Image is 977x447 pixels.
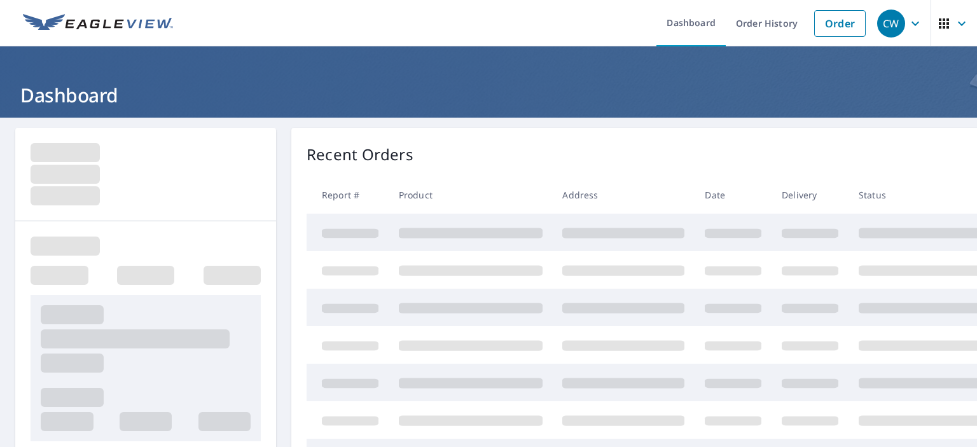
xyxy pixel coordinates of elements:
[307,143,413,166] p: Recent Orders
[23,14,173,33] img: EV Logo
[389,176,553,214] th: Product
[307,176,389,214] th: Report #
[15,82,962,108] h1: Dashboard
[552,176,695,214] th: Address
[772,176,849,214] th: Delivery
[695,176,772,214] th: Date
[877,10,905,38] div: CW
[814,10,866,37] a: Order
